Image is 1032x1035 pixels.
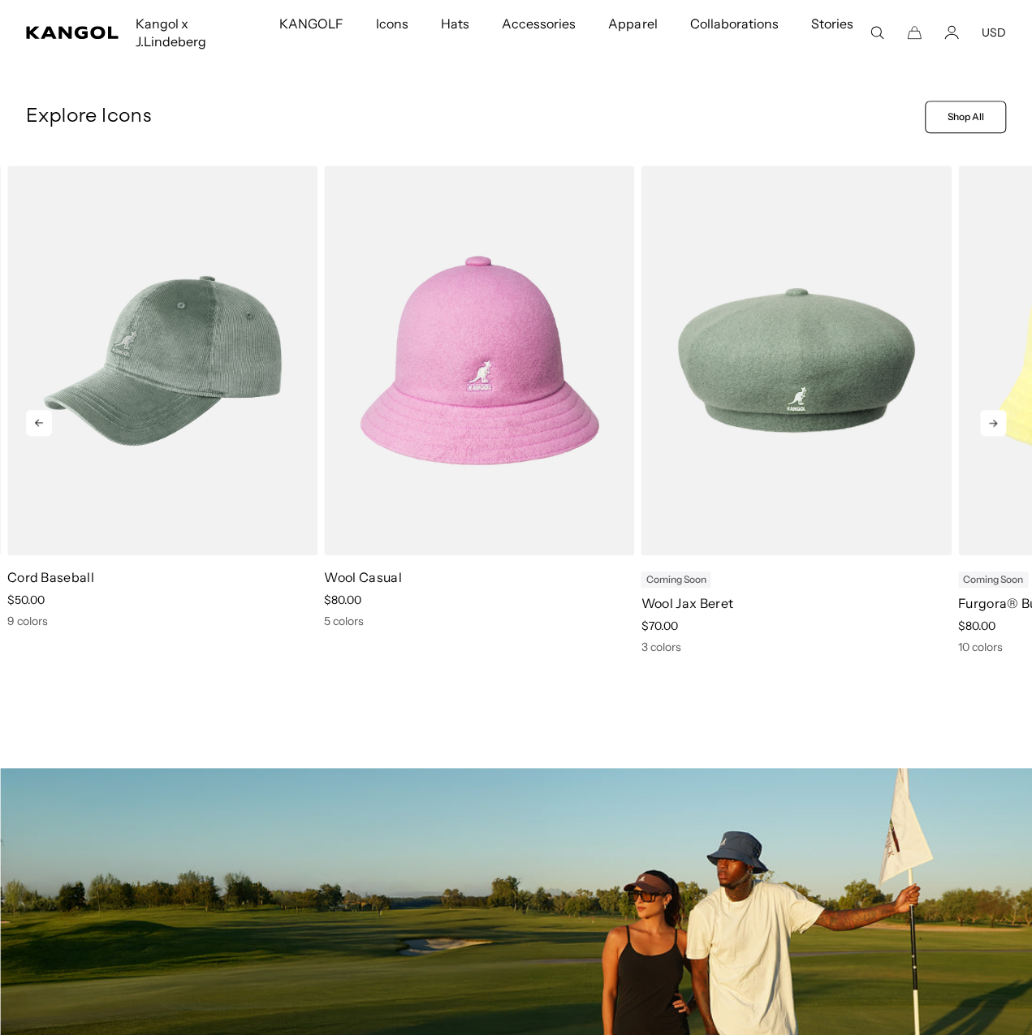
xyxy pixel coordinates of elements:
[324,166,634,555] img: color-peony-pink
[324,614,634,628] div: 5 colors
[925,101,1006,133] a: Shop All
[1,166,317,654] div: 3 of 11
[324,593,361,607] span: $80.00
[870,25,884,40] summary: Search here
[7,614,317,628] div: 9 colors
[635,166,952,654] div: 5 of 11
[26,26,119,39] a: Kangol
[641,594,952,612] p: Wool Jax Beret
[7,166,317,555] img: color-sage-green
[907,25,922,40] button: Cart
[324,568,634,586] p: Wool Casual
[7,593,45,607] span: $50.00
[641,640,952,654] div: 3 colors
[317,166,634,654] div: 4 of 11
[641,619,678,633] span: $70.00
[958,571,1028,588] div: Coming Soon
[641,571,711,588] div: Coming Soon
[641,166,952,555] img: color-sage-green
[958,619,995,633] span: $80.00
[26,105,918,129] p: Explore Icons
[7,568,317,586] p: Cord Baseball
[944,25,959,40] a: Account
[982,25,1006,40] button: USD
